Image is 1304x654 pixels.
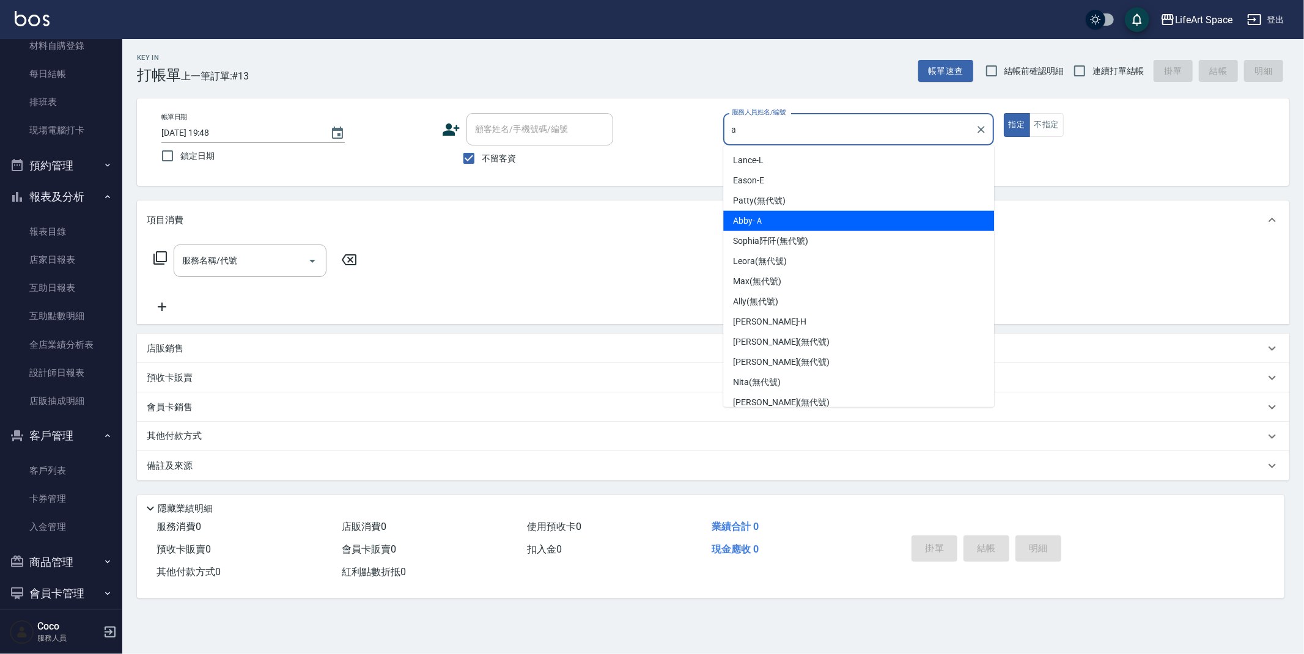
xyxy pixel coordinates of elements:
a: 互助點數明細 [5,302,117,330]
span: 現金應收 0 [712,543,759,555]
span: [PERSON_NAME] -H [733,315,806,328]
h3: 打帳單 [137,67,181,84]
p: 店販銷售 [147,342,183,355]
span: [PERSON_NAME] (無代號) [733,336,830,348]
a: 全店業績分析表 [5,331,117,359]
span: 使用預收卡 0 [527,521,581,532]
div: LifeArt Space [1175,12,1232,28]
span: Leora (無代號) [733,255,787,268]
button: Clear [973,121,990,138]
span: 會員卡販賣 0 [342,543,396,555]
p: 項目消費 [147,214,183,227]
span: [PERSON_NAME] (無代號) [733,396,830,409]
div: 會員卡銷售 [137,392,1289,422]
button: 預約管理 [5,150,117,182]
input: YYYY/MM/DD hh:mm [161,123,318,143]
button: 商品管理 [5,546,117,578]
span: Abby -Ａ [733,215,764,227]
button: 報表及分析 [5,181,117,213]
button: 登出 [1242,9,1289,31]
button: 客戶管理 [5,420,117,452]
span: Max (無代號) [733,275,781,288]
p: 會員卡銷售 [147,401,193,414]
button: LifeArt Space [1155,7,1237,32]
p: 服務人員 [37,633,100,644]
span: Nita (無代號) [733,376,781,389]
a: 店家日報表 [5,246,117,274]
span: 連續打單結帳 [1092,65,1144,78]
a: 排班表 [5,88,117,116]
button: 帳單速查 [918,60,973,83]
span: 店販消費 0 [342,521,386,532]
span: 結帳前確認明細 [1004,65,1064,78]
button: 指定 [1004,113,1030,137]
button: Choose date, selected date is 2025-10-14 [323,119,352,148]
p: 備註及來源 [147,460,193,472]
span: 服務消費 0 [157,521,201,532]
div: 店販銷售 [137,334,1289,363]
a: 材料自購登錄 [5,32,117,60]
img: Person [10,620,34,644]
span: 上一筆訂單:#13 [181,68,249,84]
div: 項目消費 [137,200,1289,240]
button: 紅利點數設定 [5,609,117,641]
label: 服務人員姓名/編號 [732,108,786,117]
span: 不留客資 [482,152,516,165]
div: 其他付款方式 [137,422,1289,451]
button: 會員卡管理 [5,578,117,609]
span: Patty (無代號) [733,194,786,207]
span: Ally (無代號) [733,295,778,308]
span: Lance -L [733,154,764,167]
a: 互助日報表 [5,274,117,302]
img: Logo [15,11,50,26]
button: 不指定 [1030,113,1064,137]
p: 隱藏業績明細 [158,502,213,515]
a: 報表目錄 [5,218,117,246]
button: save [1125,7,1149,32]
span: Sophia阡阡 (無代號) [733,235,808,248]
a: 卡券管理 [5,485,117,513]
p: 預收卡販賣 [147,372,193,384]
span: 扣入金 0 [527,543,562,555]
a: 入金管理 [5,513,117,541]
span: 其他付款方式 0 [157,566,221,578]
a: 每日結帳 [5,60,117,88]
label: 帳單日期 [161,112,187,122]
span: 預收卡販賣 0 [157,543,211,555]
span: [PERSON_NAME] (無代號) [733,356,830,369]
button: Open [303,251,322,271]
a: 現場電腦打卡 [5,116,117,144]
p: 其他付款方式 [147,430,208,443]
span: Eason -E [733,174,764,187]
h2: Key In [137,54,181,62]
a: 客戶列表 [5,457,117,485]
h5: Coco [37,620,100,633]
span: 鎖定日期 [180,150,215,163]
a: 設計師日報表 [5,359,117,387]
div: 備註及來源 [137,451,1289,480]
span: 業績合計 0 [712,521,759,532]
a: 店販抽成明細 [5,387,117,415]
span: 紅利點數折抵 0 [342,566,406,578]
div: 預收卡販賣 [137,363,1289,392]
